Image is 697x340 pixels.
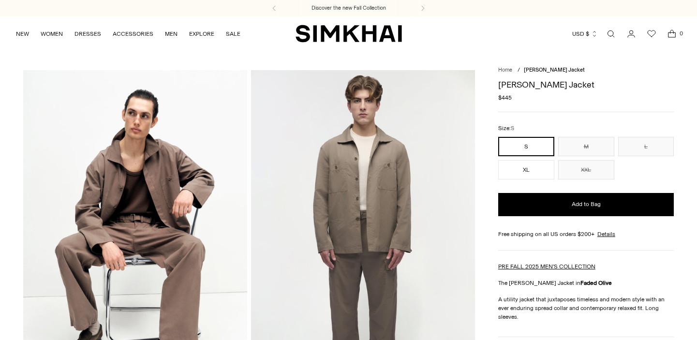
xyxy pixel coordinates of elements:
button: Add to Bag [498,193,674,216]
span: $445 [498,93,512,102]
button: XXL [558,160,614,179]
span: Add to Bag [572,200,601,208]
a: WOMEN [41,23,63,44]
a: Details [597,230,615,238]
a: MEN [165,23,178,44]
p: A utility jacket that juxtaposes timeless and modern style with an ever enduring spread collar an... [498,295,674,321]
a: SALE [226,23,240,44]
a: SIMKHAI [296,24,402,43]
span: 0 [677,29,685,38]
button: XL [498,160,554,179]
button: M [558,137,614,156]
strong: Faded Olive [580,280,612,286]
a: Open cart modal [662,24,682,44]
nav: breadcrumbs [498,66,674,74]
a: Open search modal [601,24,621,44]
a: Discover the new Fall Collection [311,4,386,12]
a: Go to the account page [622,24,641,44]
label: Size: [498,124,514,133]
a: NEW [16,23,29,44]
a: PRE FALL 2025 MEN'S COLLECTION [498,263,595,270]
button: S [498,137,554,156]
a: ACCESSORIES [113,23,153,44]
a: EXPLORE [189,23,214,44]
button: USD $ [572,23,598,44]
h1: [PERSON_NAME] Jacket [498,80,674,89]
a: Wishlist [642,24,661,44]
span: [PERSON_NAME] Jacket [524,67,585,73]
div: / [518,66,520,74]
iframe: Gorgias live chat messenger [649,295,687,330]
a: Home [498,67,512,73]
p: The [PERSON_NAME] Jacket in [498,279,674,287]
span: S [511,125,514,132]
a: DRESSES [74,23,101,44]
div: Free shipping on all US orders $200+ [498,230,674,238]
button: L [618,137,674,156]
